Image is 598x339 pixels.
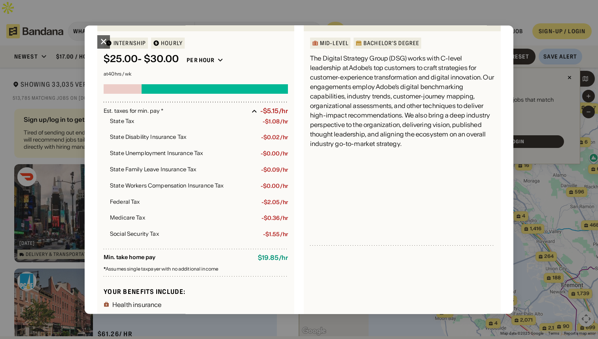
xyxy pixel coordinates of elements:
[110,118,263,125] div: State Tax
[261,183,288,189] div: -$ 0.00 / hr
[110,215,261,222] div: Medicare Tax
[320,41,348,46] div: Mid-Level
[110,134,261,141] div: State Disability Insurance Tax
[104,288,288,296] div: Your benefits include:
[110,167,261,173] div: State Family Leave Insurance Tax
[110,199,261,206] div: Federal Tax
[258,254,288,262] div: $ 19.85 / hr
[263,231,288,238] div: -$ 1.55 / hr
[261,167,288,173] div: -$ 0.09 / hr
[261,151,288,157] div: -$ 0.00 / hr
[310,54,494,149] div: The Digital Strategy Group (DSG) works with C-level leadership at Adobe’s top customers to craft ...
[363,41,419,46] div: Bachelor's Degree
[104,54,179,65] div: $ 25.00 - $30.00
[104,72,288,77] div: at 40 hrs / wk
[261,199,288,206] div: -$ 2.05 / hr
[110,183,261,189] div: State Workers Compensation Insurance Tax
[261,215,288,222] div: -$ 0.36 / hr
[261,134,288,141] div: -$ 0.02 / hr
[112,301,162,308] div: Health insurance
[110,151,261,157] div: State Unemployment Insurance Tax
[263,118,288,125] div: -$ 1.08 / hr
[187,57,214,64] div: Per hour
[114,41,146,46] div: Internship
[104,254,252,262] div: Min. take home pay
[104,107,248,115] div: Est. taxes for min. pay *
[104,267,288,271] div: Assumes single taxpayer with no additional income
[112,313,162,320] div: Dental insurance
[260,108,288,115] div: -$5.15/hr
[110,231,263,238] div: Social Security Tax
[161,41,183,46] div: HOURLY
